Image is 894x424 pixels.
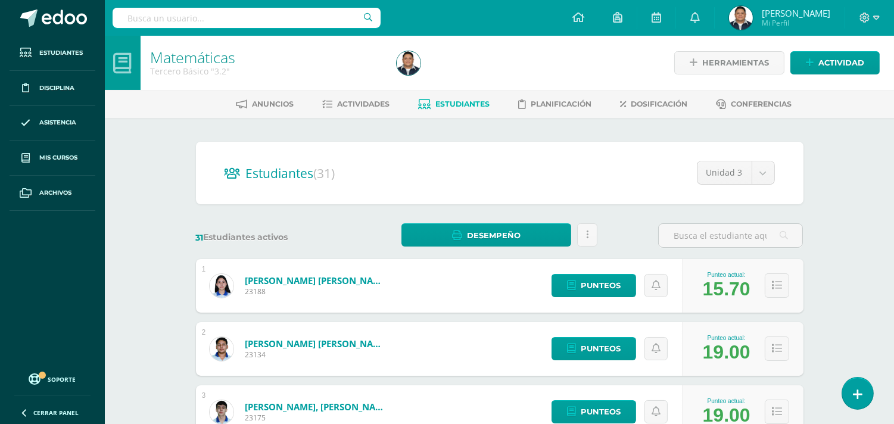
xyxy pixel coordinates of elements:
img: d473e558cc631242ba0664bd6ef2650e.png [210,337,233,361]
span: 31 [196,232,204,243]
span: Estudiantes [435,99,490,108]
a: Mis cursos [10,141,95,176]
span: Anuncios [252,99,294,108]
span: Herramientas [702,52,769,74]
span: Desempeño [467,225,521,247]
a: Matemáticas [150,47,235,67]
span: 23188 [245,286,388,297]
img: 307c9e027df4434e382b57ad55b1fe1e.png [210,274,233,298]
a: Soporte [14,370,91,386]
a: Actividad [790,51,880,74]
a: [PERSON_NAME] [PERSON_NAME] [245,275,388,286]
span: Mis cursos [39,153,77,163]
div: 2 [202,328,206,336]
a: Estudiantes [418,95,490,114]
div: Tercero Básico '3.2' [150,66,382,77]
div: 15.70 [703,278,750,300]
a: Punteos [552,274,636,297]
a: Archivos [10,176,95,211]
h1: Matemáticas [150,49,382,66]
img: a3a9f19ee43bbcd56829fa5bb79a4018.png [729,6,753,30]
span: Estudiantes [246,165,335,182]
span: Archivos [39,188,71,198]
div: Punteo actual: [703,272,750,278]
img: a3a9f19ee43bbcd56829fa5bb79a4018.png [397,51,420,75]
span: Actividad [818,52,864,74]
a: Dosificación [620,95,687,114]
div: Punteo actual: [703,335,750,341]
span: Punteos [581,275,621,297]
a: Planificación [518,95,591,114]
a: Punteos [552,400,636,423]
span: Asistencia [39,118,76,127]
span: Punteos [581,338,621,360]
span: 23175 [245,413,388,423]
span: Dosificación [631,99,687,108]
a: Disciplina [10,71,95,106]
a: Asistencia [10,106,95,141]
input: Busca un usuario... [113,8,381,28]
label: Estudiantes activos [196,232,341,243]
a: Herramientas [674,51,784,74]
div: 19.00 [703,341,750,363]
a: [PERSON_NAME] [PERSON_NAME] [245,338,388,350]
span: Punteos [581,401,621,423]
a: Estudiantes [10,36,95,71]
span: Actividades [337,99,390,108]
img: de5884693bda15b7f3a4c02ab411ce3c.png [210,400,233,424]
span: [PERSON_NAME] [762,7,830,19]
span: (31) [314,165,335,182]
div: 1 [202,265,206,273]
a: Actividades [322,95,390,114]
span: Unidad 3 [706,161,743,184]
input: Busca el estudiante aquí... [659,224,802,247]
span: 23134 [245,350,388,360]
a: Anuncios [236,95,294,114]
span: Cerrar panel [33,409,79,417]
span: Soporte [48,375,76,384]
span: Estudiantes [39,48,83,58]
div: Punteo actual: [703,398,750,404]
a: [PERSON_NAME], [PERSON_NAME] [245,401,388,413]
a: Desempeño [401,223,571,247]
span: Disciplina [39,83,74,93]
span: Conferencias [731,99,792,108]
a: Unidad 3 [697,161,774,184]
span: Mi Perfil [762,18,830,28]
a: Punteos [552,337,636,360]
a: Conferencias [716,95,792,114]
span: Planificación [531,99,591,108]
div: 3 [202,391,206,400]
